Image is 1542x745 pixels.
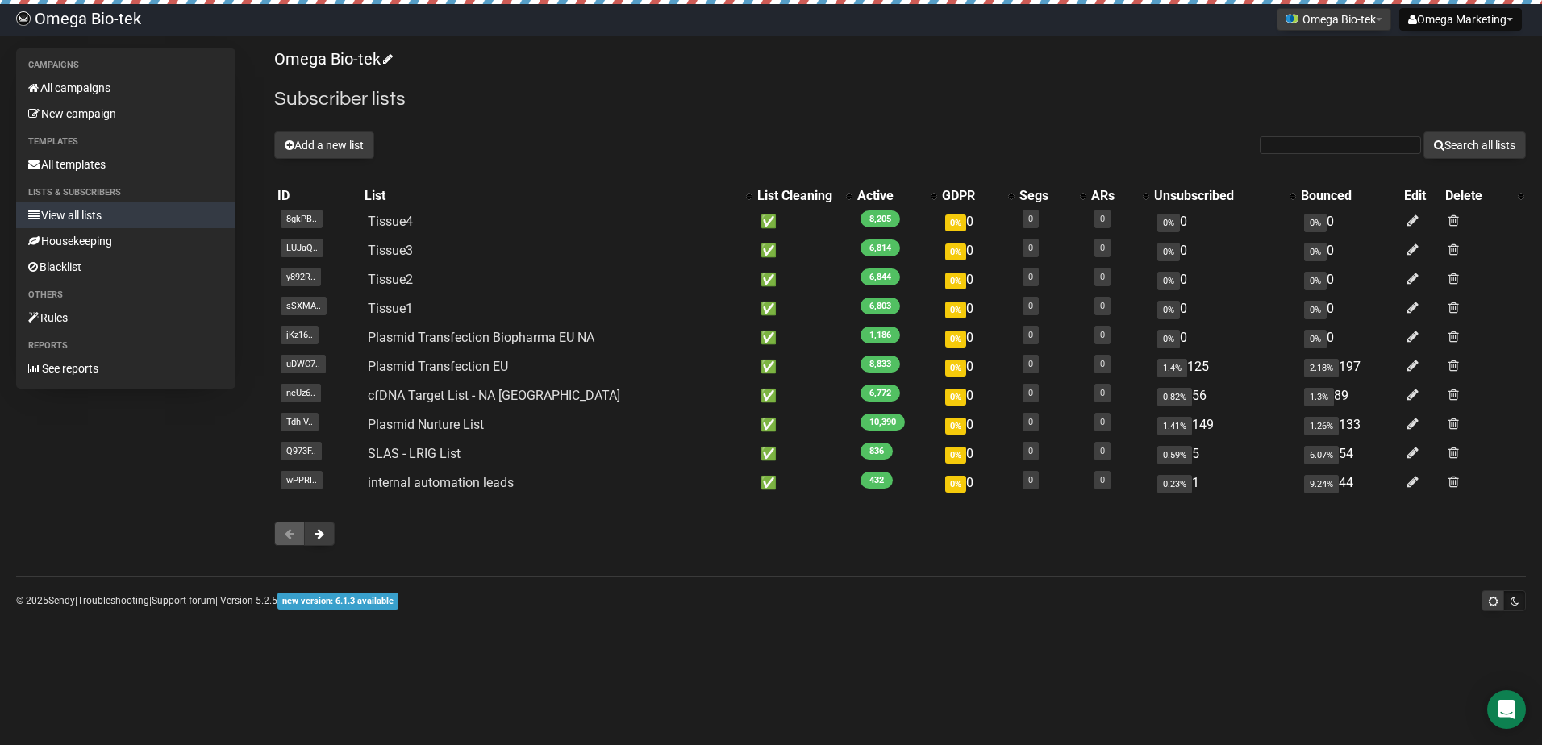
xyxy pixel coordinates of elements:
[281,471,323,489] span: wPPRI..
[277,188,358,204] div: ID
[1304,388,1334,406] span: 1.3%
[1028,330,1033,340] a: 0
[1157,388,1192,406] span: 0.82%
[16,305,235,331] a: Rules
[1100,475,1105,485] a: 0
[1028,243,1033,253] a: 0
[754,381,854,410] td: ✅
[1304,301,1327,319] span: 0%
[939,352,1016,381] td: 0
[939,410,1016,439] td: 0
[1028,417,1033,427] a: 0
[77,595,149,606] a: Troubleshooting
[1154,188,1282,204] div: Unsubscribed
[1100,359,1105,369] a: 0
[754,352,854,381] td: ✅
[361,185,754,207] th: List: No sort applied, activate to apply an ascending sort
[1298,352,1400,381] td: 197
[861,327,900,343] span: 1,186
[939,468,1016,497] td: 0
[16,101,235,127] a: New campaign
[1304,417,1339,435] span: 1.26%
[1286,12,1298,25] img: favicons
[16,592,398,610] p: © 2025 | | | Version 5.2.5
[368,272,413,287] a: Tissue2
[1401,185,1443,207] th: Edit: No sort applied, sorting is disabled
[945,302,966,318] span: 0%
[1151,294,1298,323] td: 0
[945,331,966,348] span: 0%
[1151,468,1298,497] td: 1
[1304,330,1327,348] span: 0%
[281,210,323,228] span: 8gkPB..
[16,11,31,26] img: 1701ad020795bef423df3e17313bb685
[945,214,966,231] span: 0%
[368,359,508,374] a: Plasmid Transfection EU
[277,593,398,610] span: new version: 6.1.3 available
[368,388,620,403] a: cfDNA Target List - NA [GEOGRAPHIC_DATA]
[1088,185,1151,207] th: ARs: No sort applied, activate to apply an ascending sort
[754,468,854,497] td: ✅
[1445,188,1510,204] div: Delete
[754,439,854,468] td: ✅
[277,595,398,606] a: new version: 6.1.3 available
[1151,439,1298,468] td: 5
[1100,446,1105,456] a: 0
[1157,272,1180,290] span: 0%
[1151,207,1298,236] td: 0
[1028,359,1033,369] a: 0
[1151,185,1298,207] th: Unsubscribed: No sort applied, activate to apply an ascending sort
[274,185,361,207] th: ID: No sort applied, sorting is disabled
[945,447,966,464] span: 0%
[274,49,390,69] a: Omega Bio-tek
[1028,214,1033,224] a: 0
[1277,8,1391,31] button: Omega Bio-tek
[1100,330,1105,340] a: 0
[1016,185,1088,207] th: Segs: No sort applied, activate to apply an ascending sort
[757,188,838,204] div: List Cleaning
[1157,243,1180,261] span: 0%
[1298,185,1400,207] th: Bounced: No sort applied, sorting is disabled
[16,183,235,202] li: Lists & subscribers
[1298,439,1400,468] td: 54
[1298,323,1400,352] td: 0
[1100,417,1105,427] a: 0
[857,188,923,204] div: Active
[1100,272,1105,282] a: 0
[1399,8,1522,31] button: Omega Marketing
[1100,243,1105,253] a: 0
[281,239,323,257] span: LUJaQ..
[281,297,327,315] span: sSXMA..
[1298,294,1400,323] td: 0
[861,210,900,227] span: 8,205
[861,472,893,489] span: 432
[1028,446,1033,456] a: 0
[1304,243,1327,261] span: 0%
[274,85,1526,114] h2: Subscriber lists
[281,268,321,286] span: y892R..
[939,207,1016,236] td: 0
[16,336,235,356] li: Reports
[945,418,966,435] span: 0%
[368,214,413,229] a: Tissue4
[281,326,319,344] span: jKz16..
[368,417,484,432] a: Plasmid Nurture List
[281,413,319,431] span: TdhIV..
[1298,265,1400,294] td: 0
[368,475,514,490] a: internal automation leads
[1298,381,1400,410] td: 89
[945,389,966,406] span: 0%
[368,301,413,316] a: Tissue1
[48,595,75,606] a: Sendy
[861,356,900,372] span: 8,833
[1298,207,1400,236] td: 0
[1298,236,1400,265] td: 0
[152,595,215,606] a: Support forum
[861,385,900,402] span: 6,772
[1157,330,1180,348] span: 0%
[1487,690,1526,729] div: Open Intercom Messenger
[939,323,1016,352] td: 0
[754,185,854,207] th: List Cleaning: No sort applied, activate to apply an ascending sort
[16,285,235,305] li: Others
[16,254,235,280] a: Blacklist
